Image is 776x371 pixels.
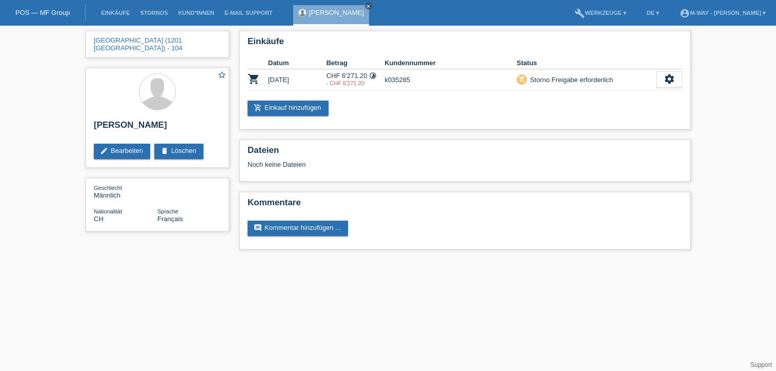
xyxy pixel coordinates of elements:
i: settings [664,73,675,85]
th: Betrag [326,57,385,69]
a: [PERSON_NAME] [309,9,364,16]
a: commentKommentar hinzufügen ... [248,221,348,236]
th: Datum [268,57,326,69]
div: Noch keine Dateien [248,161,561,168]
i: comment [254,224,262,232]
div: Männlich [94,184,157,199]
a: POS — MF Group [15,9,70,16]
span: Geschlecht [94,185,122,191]
div: 30.08.2025 / veut rajouter un cadenas [326,80,385,86]
th: Status [517,57,657,69]
i: close [366,4,371,9]
h2: [PERSON_NAME] [94,120,221,135]
a: Support [750,361,772,368]
a: Einkäufe [96,10,135,16]
td: k035285 [384,69,517,90]
a: [GEOGRAPHIC_DATA] (1201 [GEOGRAPHIC_DATA]) - 104 [94,36,182,52]
h2: Einkäufe [248,36,682,52]
a: account_circlem-way - [PERSON_NAME] ▾ [675,10,771,16]
a: deleteLöschen [154,144,203,159]
h2: Kommentare [248,198,682,213]
a: Kund*innen [173,10,219,16]
span: Sprache [157,208,178,214]
i: build [575,8,585,18]
i: add_shopping_cart [254,104,262,112]
a: star_border [217,70,227,81]
i: Fixe Raten (24 Raten) [369,72,377,80]
span: Français [157,215,183,223]
td: CHF 6'271.20 [326,69,385,90]
i: remove_shopping_cart [518,75,525,83]
i: star_border [217,70,227,80]
a: close [365,3,372,10]
td: [DATE] [268,69,326,90]
th: Kundennummer [384,57,517,69]
a: Stornos [135,10,173,16]
span: Schweiz [94,215,104,223]
i: delete [160,147,169,155]
span: Nationalität [94,208,122,214]
i: edit [100,147,108,155]
a: add_shopping_cartEinkauf hinzufügen [248,101,329,116]
a: buildWerkzeuge ▾ [569,10,631,16]
i: POSP00026856 [248,73,260,85]
a: E-Mail Support [219,10,278,16]
div: Storno Freigabe erforderlich [527,74,613,85]
a: editBearbeiten [94,144,150,159]
i: account_circle [680,8,690,18]
a: DE ▾ [642,10,664,16]
h2: Dateien [248,145,682,161]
